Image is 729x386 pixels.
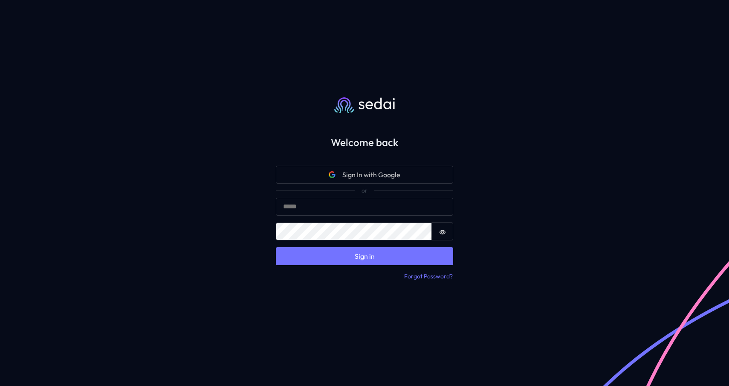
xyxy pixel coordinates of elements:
[276,166,453,184] button: Google iconSign In with Google
[329,171,336,178] svg: Google icon
[262,136,467,149] h2: Welcome back
[432,222,453,240] button: Show password
[404,272,453,281] button: Forgot Password?
[276,247,453,265] button: Sign in
[342,170,400,180] span: Sign In with Google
